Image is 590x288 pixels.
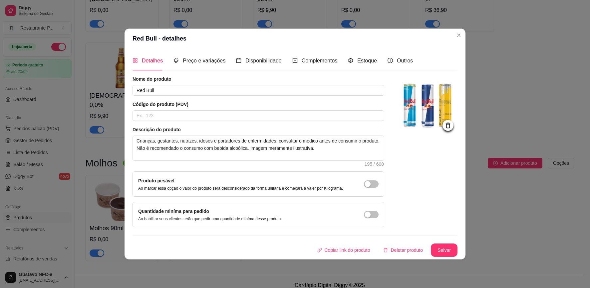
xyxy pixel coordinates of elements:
span: plus-square [292,58,298,63]
input: Ex.: 123 [133,110,384,121]
p: Ao habilitar seus clientes terão que pedir uma quantidade miníma desse produto. [138,216,282,222]
span: Detalhes [142,58,163,63]
button: deleteDeletar produto [378,243,428,257]
button: Copiar link do produto [312,243,376,257]
span: Outros [397,58,413,63]
span: Preço e variações [183,58,225,63]
article: Nome do produto [133,76,384,82]
header: Red Bull - detalhes [125,29,465,48]
span: Estoque [357,58,377,63]
span: calendar [236,58,241,63]
span: appstore [133,58,138,63]
article: Código do produto (PDV) [133,101,384,108]
span: delete [383,248,388,252]
img: logo da loja [398,76,457,136]
input: Ex.: Hamburguer de costela [133,85,384,96]
textarea: Crianças, gestantes, nutrizes, idosos e portadores de enfermidades: consultar o médico antes de c... [133,136,384,160]
label: Quantidade miníma para pedido [138,209,209,214]
button: Close [453,30,464,41]
span: info-circle [388,58,393,63]
span: tags [173,58,179,63]
label: Produto pesável [138,178,174,183]
span: Complementos [302,58,338,63]
p: Ao marcar essa opção o valor do produto será desconsiderado da forma unitária e começará a valer ... [138,186,343,191]
span: code-sandbox [348,58,353,63]
span: Disponibilidade [245,58,282,63]
button: Salvar [431,243,457,257]
article: Descrição do produto [133,126,384,133]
